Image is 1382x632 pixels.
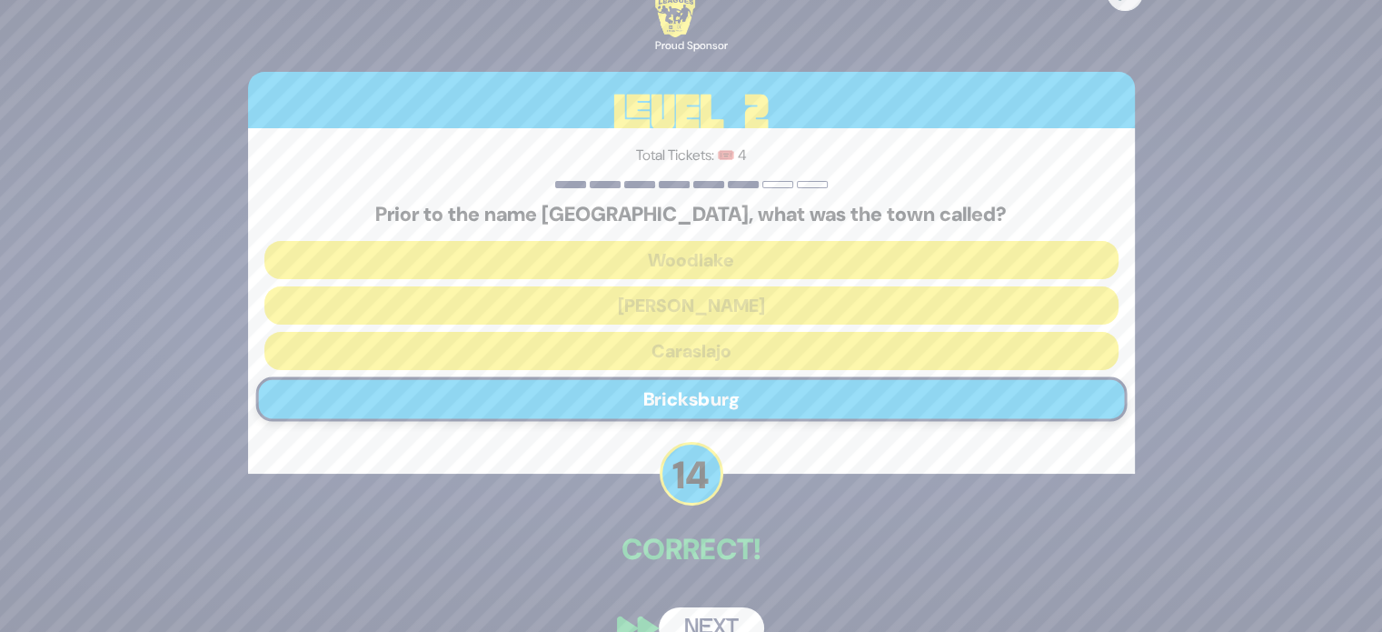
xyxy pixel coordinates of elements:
[248,72,1135,154] h3: Level 2
[264,241,1119,279] button: Woodlake
[248,527,1135,571] p: Correct!
[655,37,728,54] div: Proud Sponsor
[264,286,1119,325] button: [PERSON_NAME]
[264,203,1119,226] h5: Prior to the name [GEOGRAPHIC_DATA], what was the town called?
[264,145,1119,166] p: Total Tickets: 🎟️ 4
[264,332,1119,370] button: Caraslajo
[660,442,723,506] p: 14
[255,377,1127,422] button: Bricksburg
